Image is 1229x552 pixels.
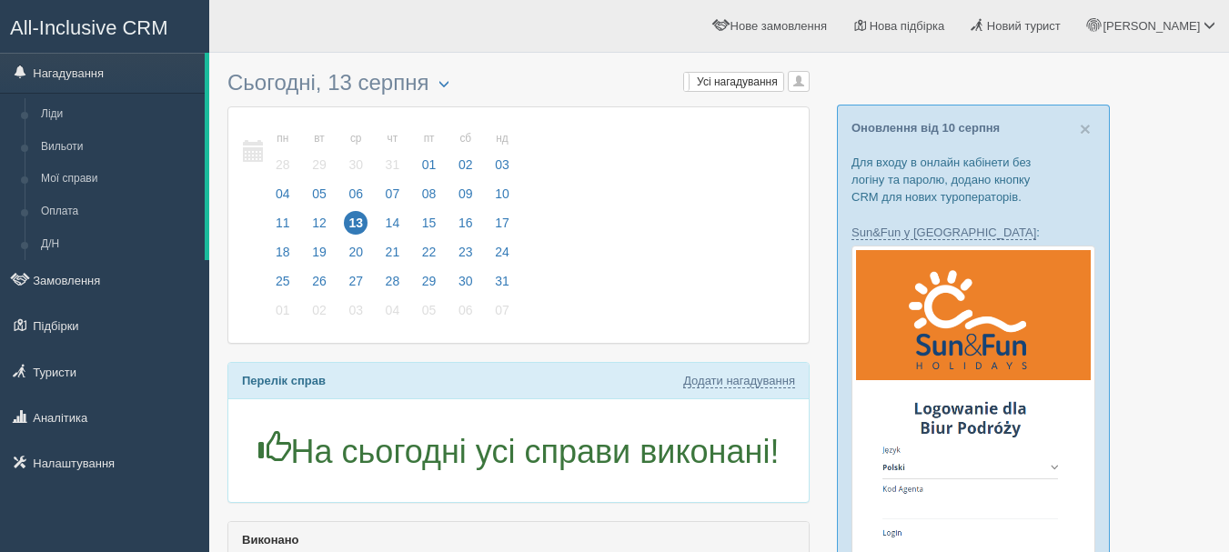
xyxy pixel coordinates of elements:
[418,269,441,293] span: 29
[381,298,405,322] span: 04
[381,211,405,235] span: 14
[490,153,514,176] span: 03
[485,242,515,271] a: 24
[418,298,441,322] span: 05
[338,213,373,242] a: 13
[730,19,827,33] span: Нове замовлення
[266,271,300,300] a: 25
[307,269,331,293] span: 26
[418,240,441,264] span: 22
[490,211,514,235] span: 17
[485,121,515,184] a: нд 03
[851,121,1000,135] a: Оновлення від 10 серпня
[376,300,410,329] a: 04
[266,242,300,271] a: 18
[338,242,373,271] a: 20
[448,213,483,242] a: 16
[242,374,326,387] b: Перелік справ
[1080,118,1091,139] span: ×
[266,184,300,213] a: 04
[485,271,515,300] a: 31
[302,213,337,242] a: 12
[271,131,295,146] small: пн
[490,131,514,146] small: нд
[1103,19,1200,33] span: [PERSON_NAME]
[338,300,373,329] a: 03
[302,184,337,213] a: 05
[271,182,295,206] span: 04
[697,75,778,88] span: Усі нагадування
[412,121,447,184] a: пт 01
[302,121,337,184] a: вт 29
[344,131,368,146] small: ср
[454,131,478,146] small: сб
[376,271,410,300] a: 28
[307,153,331,176] span: 29
[381,269,405,293] span: 28
[490,240,514,264] span: 24
[454,211,478,235] span: 16
[266,121,300,184] a: пн 28
[307,240,331,264] span: 19
[302,271,337,300] a: 26
[454,298,478,322] span: 06
[344,240,368,264] span: 20
[302,242,337,271] a: 19
[33,228,205,261] a: Д/Н
[376,213,410,242] a: 14
[338,271,373,300] a: 27
[418,182,441,206] span: 08
[344,298,368,322] span: 03
[490,298,514,322] span: 07
[271,153,295,176] span: 28
[227,71,810,97] h3: Сьогодні, 13 серпня
[683,374,795,388] a: Додати нагадування
[266,213,300,242] a: 11
[242,533,299,547] b: Виконано
[485,213,515,242] a: 17
[448,271,483,300] a: 30
[454,240,478,264] span: 23
[271,240,295,264] span: 18
[448,242,483,271] a: 23
[987,19,1061,33] span: Новий турист
[412,300,447,329] a: 05
[454,269,478,293] span: 30
[418,211,441,235] span: 15
[271,269,295,293] span: 25
[307,298,331,322] span: 02
[1,1,208,51] a: All-Inclusive CRM
[448,300,483,329] a: 06
[338,184,373,213] a: 06
[418,153,441,176] span: 01
[490,182,514,206] span: 10
[33,98,205,131] a: Ліди
[271,211,295,235] span: 11
[851,226,1036,240] a: Sun&Fun у [GEOGRAPHIC_DATA]
[490,269,514,293] span: 31
[271,298,295,322] span: 01
[307,131,331,146] small: вт
[448,184,483,213] a: 09
[376,242,410,271] a: 21
[376,121,410,184] a: чт 31
[412,184,447,213] a: 08
[307,211,331,235] span: 12
[412,213,447,242] a: 15
[307,182,331,206] span: 05
[454,182,478,206] span: 09
[381,182,405,206] span: 07
[870,19,945,33] span: Нова підбірка
[412,271,447,300] a: 29
[33,196,205,228] a: Оплата
[344,182,368,206] span: 06
[302,300,337,329] a: 02
[485,300,515,329] a: 07
[851,154,1095,206] p: Для входу в онлайн кабінети без логіну та паролю, додано кнопку CRM для нових туроператорів.
[10,16,168,39] span: All-Inclusive CRM
[242,431,795,470] h1: На сьогодні усі справи виконані!
[418,131,441,146] small: пт
[33,163,205,196] a: Мої справи
[454,153,478,176] span: 02
[381,131,405,146] small: чт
